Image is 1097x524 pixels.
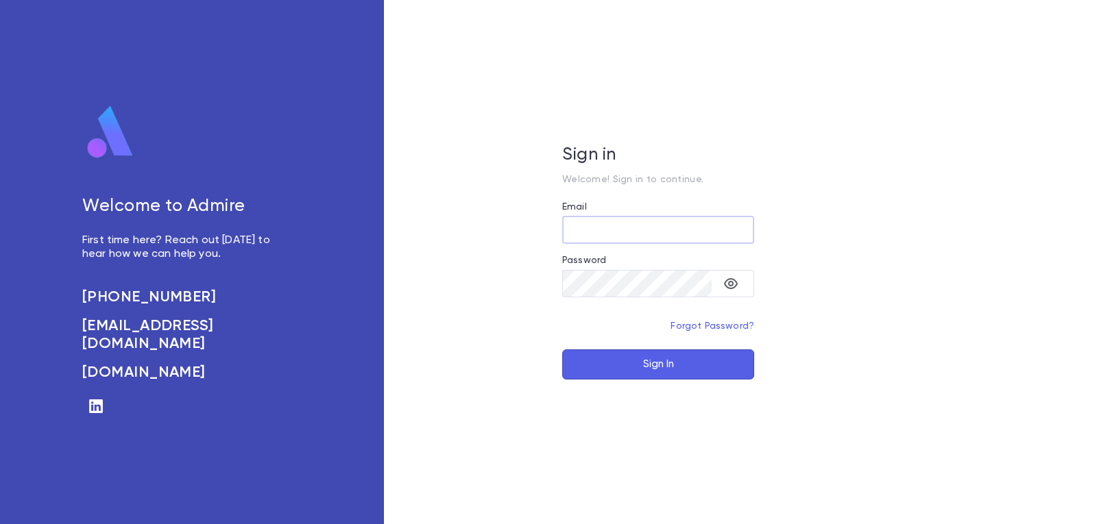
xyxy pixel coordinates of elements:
[562,145,754,166] h5: Sign in
[82,317,285,353] a: [EMAIL_ADDRESS][DOMAIN_NAME]
[82,364,285,382] a: [DOMAIN_NAME]
[82,105,138,160] img: logo
[82,234,285,261] p: First time here? Reach out [DATE] to hear how we can help you.
[562,174,754,185] p: Welcome! Sign in to continue.
[717,270,745,297] button: toggle password visibility
[562,349,754,379] button: Sign In
[671,321,754,331] a: Forgot Password?
[562,255,606,266] label: Password
[82,197,285,217] h5: Welcome to Admire
[82,288,285,306] a: [PHONE_NUMBER]
[562,201,587,212] label: Email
